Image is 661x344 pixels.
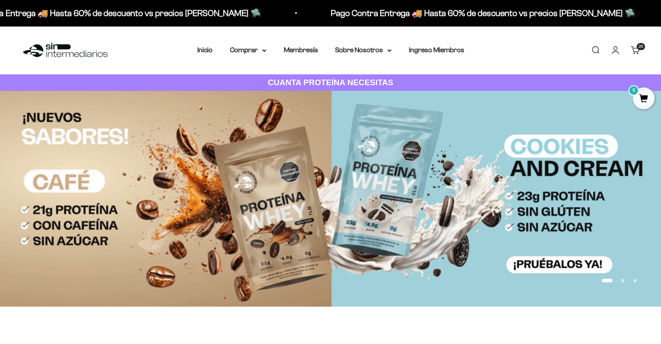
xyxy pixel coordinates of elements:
[230,44,266,56] summary: Comprar
[197,46,213,53] a: Inicio
[633,94,654,104] a: 0
[268,78,393,87] strong: CUANTA PROTEÍNA NECESITAS
[628,85,639,96] mark: 0
[409,46,464,53] a: Ingreso Miembros
[335,44,392,56] summary: Sobre Nosotros
[284,46,318,53] a: Membresía
[299,6,604,20] p: Pago Contra Entrega 🚚 Hasta 60% de descuento vs precios [PERSON_NAME] 🛸
[638,44,643,49] span: 20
